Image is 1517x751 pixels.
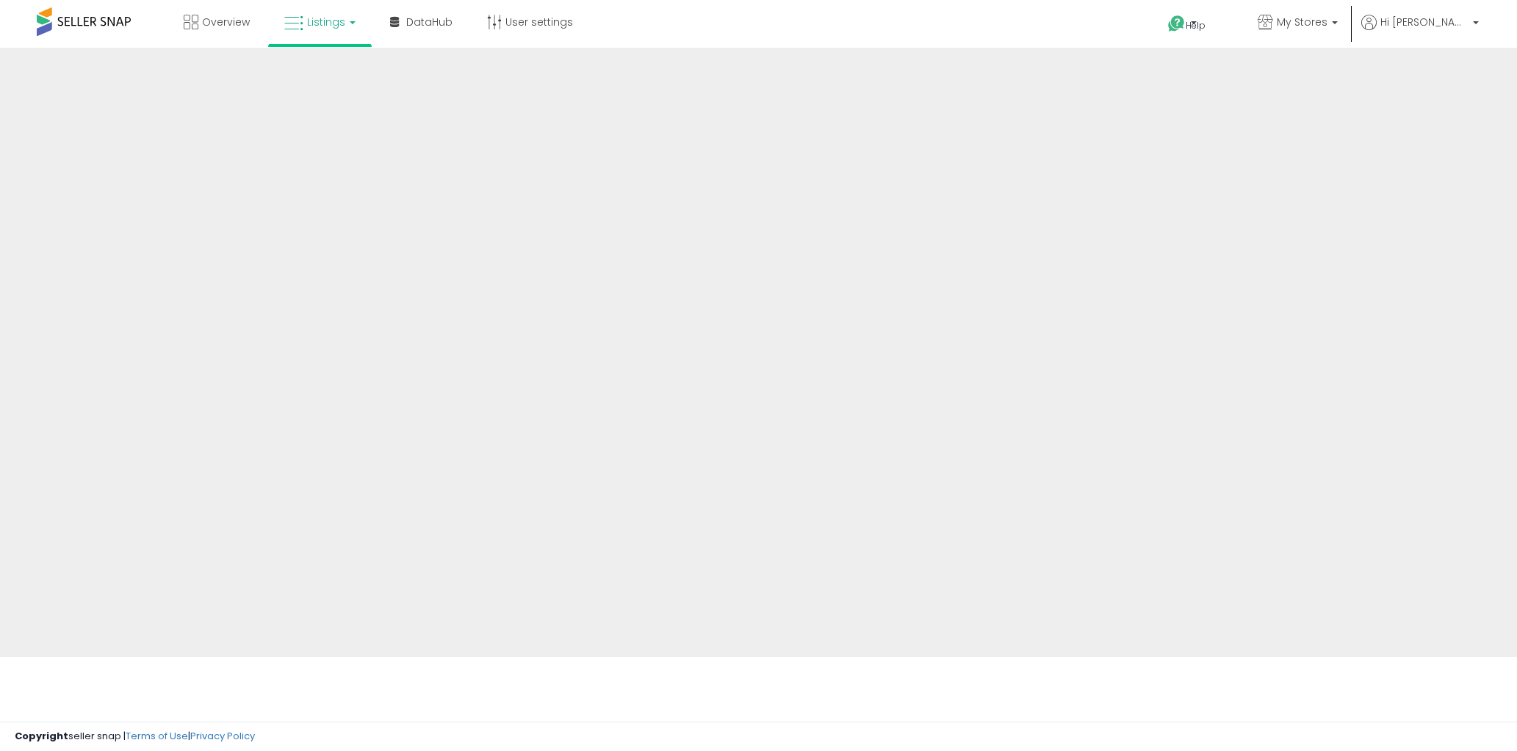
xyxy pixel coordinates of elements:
[1277,15,1327,29] span: My Stores
[202,15,250,29] span: Overview
[1380,15,1469,29] span: Hi [PERSON_NAME]
[1156,4,1234,48] a: Help
[1361,15,1479,48] a: Hi [PERSON_NAME]
[1186,19,1206,32] span: Help
[406,15,453,29] span: DataHub
[1167,15,1186,33] i: Get Help
[307,15,345,29] span: Listings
